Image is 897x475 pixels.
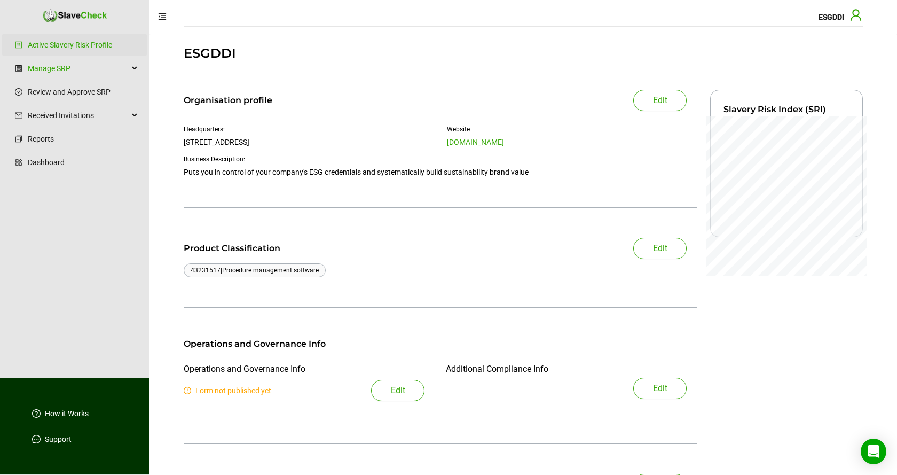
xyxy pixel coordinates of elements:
[32,409,41,418] span: question-circle
[861,439,886,464] div: Open Intercom Messenger
[184,94,272,107] div: Organisation profile
[819,13,844,21] span: ESGDDI
[184,338,687,351] div: Operations and Governance Info
[653,242,667,255] span: Edit
[28,128,138,150] a: Reports
[447,124,697,135] div: Website
[15,112,22,119] span: mail
[391,384,405,397] span: Edit
[28,58,129,79] a: Manage SRP
[32,435,41,443] span: message
[723,103,849,116] div: Slavery Risk Index (SRI)
[371,380,424,401] button: Edit
[28,81,138,103] a: Review and Approve SRP
[447,138,504,146] a: [DOMAIN_NAME]
[28,152,138,173] a: Dashboard
[184,363,305,376] div: Operations and Governance Info
[184,44,863,63] div: ESGDDI
[184,387,191,394] span: exclamation-circle
[45,434,72,445] a: Support
[28,34,138,56] a: Active Slavery Risk Profile
[15,65,22,72] span: group
[184,242,319,255] div: Product Classification
[45,408,89,419] a: How it Works
[653,94,667,107] span: Edit
[158,12,167,21] span: menu-fold
[446,363,548,376] div: Additional Compliance Info
[653,382,667,395] span: Edit
[633,238,687,259] button: Edit
[633,90,687,111] button: Edit
[184,386,271,395] span: Form not published yet
[633,378,687,399] button: Edit
[191,265,319,276] div: 43231517 | Procedure management software
[184,137,434,147] div: [STREET_ADDRESS]
[184,154,697,165] div: Business Description:
[28,105,129,126] span: Received Invitations
[184,167,697,177] p: Puts you in control of your company's ESG credentials and systematically build sustainability bra...
[849,9,862,21] span: user
[184,124,434,135] div: Headquarters:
